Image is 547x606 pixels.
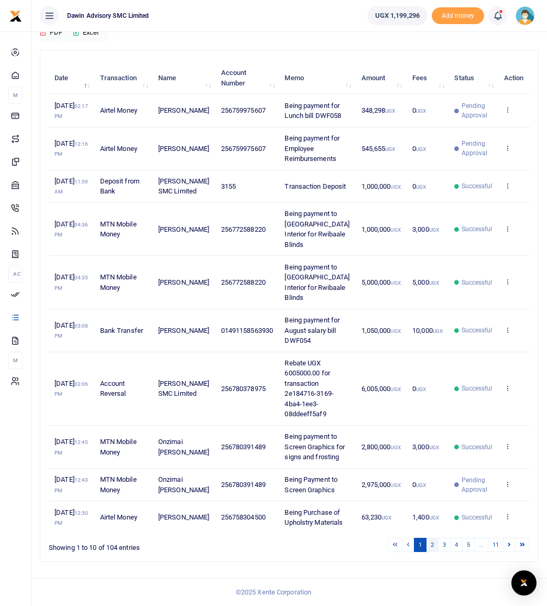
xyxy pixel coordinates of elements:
span: Account Reversal [100,380,126,398]
span: 0 [412,106,426,114]
span: 256759975607 [221,145,266,153]
a: UGX 1,199,296 [367,6,428,25]
span: [PERSON_NAME] [158,225,209,233]
span: Being payment for Lunch bill DWF058 [285,102,341,120]
span: Add money [432,7,484,25]
span: 0 [412,385,426,393]
th: Date: activate to sort column descending [49,62,94,94]
span: Being payment for August salary bill DWF054 [285,316,340,344]
span: 3,000 [412,443,439,451]
small: UGX [416,146,426,152]
span: 1,400 [412,513,439,521]
span: 3155 [221,182,236,190]
div: Showing 1 to 10 of 104 entries [49,537,245,553]
li: Toup your wallet [432,7,484,25]
span: [PERSON_NAME] [158,513,209,521]
span: Transaction Deposit [285,182,346,190]
th: Fees: activate to sort column ascending [407,62,448,94]
span: Being Payment to Screen Graphics [285,475,337,494]
small: UGX [390,280,400,286]
span: [DATE] [54,139,88,158]
small: UGX [433,328,443,334]
span: Being payment for Employee Reimbursements [285,134,340,163]
small: UGX [390,328,400,334]
a: 11 [488,538,504,552]
small: UGX [390,386,400,392]
span: [PERSON_NAME] [158,327,209,334]
small: UGX [429,280,439,286]
span: Pending Approval [462,101,493,120]
span: [PERSON_NAME] SMC Limited [158,177,209,196]
span: [DATE] [54,102,88,120]
span: Pending Approval [462,139,493,158]
span: 63,230 [362,513,392,521]
a: profile-user [516,6,539,25]
th: Action: activate to sort column ascending [498,62,540,94]
span: 3,000 [412,225,439,233]
span: Being payment to [GEOGRAPHIC_DATA] Interior for Rwibaale Blinds [285,210,349,248]
small: UGX [390,445,400,450]
small: UGX [390,184,400,190]
small: UGX [416,386,426,392]
div: Open Intercom Messenger [511,570,537,596]
span: MTN Mobile Money [100,475,137,494]
span: 545,655 [362,145,396,153]
span: MTN Mobile Money [100,220,137,239]
small: UGX [390,482,400,488]
small: UGX [385,146,395,152]
th: Transaction: activate to sort column ascending [94,62,152,94]
small: UGX [390,227,400,233]
a: Add money [432,11,484,19]
li: Wallet ballance [363,6,432,25]
span: 1,050,000 [362,327,401,334]
span: 256772588220 [221,225,266,233]
span: Being Purchase of Upholstry Materials [285,508,343,527]
li: M [8,352,23,369]
span: Airtel Money [100,106,137,114]
span: 5,000 [412,278,439,286]
a: logo-small logo-large logo-large [9,12,22,19]
span: [DATE] [54,438,88,456]
span: Onzimai [PERSON_NAME] [158,475,209,494]
span: MTN Mobile Money [100,273,137,291]
a: 1 [414,538,426,552]
span: 2,800,000 [362,443,401,451]
span: Onzimai [PERSON_NAME] [158,438,209,456]
span: 256780391489 [221,481,266,489]
span: Successful [462,442,493,452]
a: 3 [438,538,451,552]
small: UGX [429,515,439,521]
span: 5,000,000 [362,278,401,286]
span: 256780391489 [221,443,266,451]
li: M [8,86,23,104]
span: [DATE] [54,321,88,340]
img: profile-user [516,6,534,25]
span: Being payment to [GEOGRAPHIC_DATA] Interior for Rwibaale Blinds [285,263,349,302]
small: UGX [385,108,395,114]
span: Dawin Advisory SMC Limited [63,11,154,20]
span: Successful [462,181,493,191]
span: Rebate UGX 6005000.00 for transaction 2e184716-3169-4ba4-1ee3-08ddeeff5af9 [285,359,333,418]
small: UGX [416,108,426,114]
span: Bank Transfer [100,327,143,334]
a: 4 [450,538,463,552]
span: [DATE] [54,177,88,196]
span: [DATE] [54,508,88,527]
span: Successful [462,326,493,335]
small: UGX [416,184,426,190]
span: [PERSON_NAME] [158,278,209,286]
th: Amount: activate to sort column ascending [355,62,407,94]
span: 256758304500 [221,513,266,521]
span: 01491158563930 [221,327,273,334]
span: [DATE] [54,475,88,494]
span: UGX 1,199,296 [375,10,420,21]
span: 256759975607 [221,106,266,114]
img: logo-small [9,10,22,23]
span: 0 [412,145,426,153]
span: 1,000,000 [362,182,401,190]
span: [PERSON_NAME] [158,145,209,153]
button: PDF [40,24,63,41]
span: 256772588220 [221,278,266,286]
span: 0 [412,481,426,489]
span: [PERSON_NAME] SMC Limited [158,380,209,398]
